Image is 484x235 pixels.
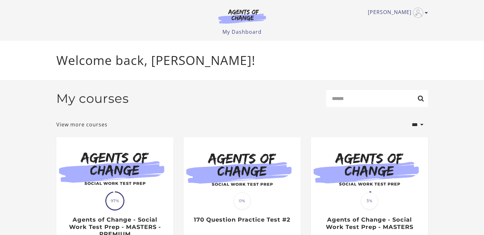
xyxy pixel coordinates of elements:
h3: 170 Question Practice Test #2 [190,216,294,224]
a: Toggle menu [368,8,425,18]
a: My Dashboard [222,28,262,35]
p: Welcome back, [PERSON_NAME]! [56,51,428,70]
img: Agents of Change Logo [212,9,273,24]
a: View more courses [56,121,108,128]
span: 3% [361,192,378,210]
span: 0% [234,192,251,210]
h2: My courses [56,91,129,106]
h3: Agents of Change - Social Work Test Prep - MASTERS [318,216,421,231]
span: 97% [106,192,123,210]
